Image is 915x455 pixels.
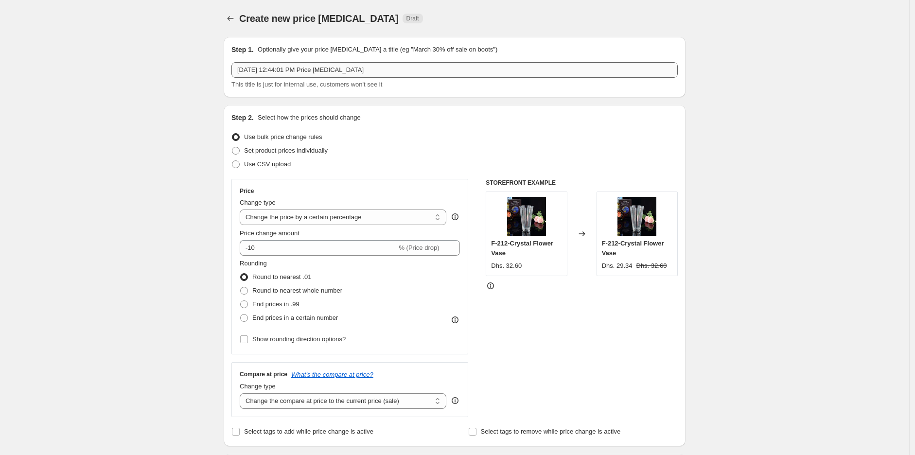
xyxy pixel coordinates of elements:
[224,12,237,25] button: Price change jobs
[240,187,254,195] h3: Price
[252,300,299,308] span: End prices in .99
[240,260,267,267] span: Rounding
[450,212,460,222] div: help
[231,81,382,88] span: This title is just for internal use, customers won't see it
[491,261,522,271] div: Dhs. 32.60
[258,113,361,122] p: Select how the prices should change
[450,396,460,405] div: help
[240,240,397,256] input: -15
[240,199,276,206] span: Change type
[291,371,373,378] button: What's the compare at price?
[252,273,311,280] span: Round to nearest .01
[252,287,342,294] span: Round to nearest whole number
[481,428,621,435] span: Select tags to remove while price change is active
[231,113,254,122] h2: Step 2.
[244,428,373,435] span: Select tags to add while price change is active
[231,45,254,54] h2: Step 1.
[636,261,667,271] strike: Dhs. 32.60
[240,370,287,378] h3: Compare at price
[507,197,546,236] img: DSHP2047-1HC-4_80x.jpg
[252,335,346,343] span: Show rounding direction options?
[239,13,399,24] span: Create new price [MEDICAL_DATA]
[602,240,664,257] span: F-212-Crystal Flower Vase
[486,179,678,187] h6: STOREFRONT EXAMPLE
[617,197,656,236] img: DSHP2047-1HC-4_80x.jpg
[491,240,553,257] span: F-212-Crystal Flower Vase
[231,62,678,78] input: 30% off holiday sale
[244,147,328,154] span: Set product prices individually
[244,133,322,140] span: Use bulk price change rules
[252,314,338,321] span: End prices in a certain number
[406,15,419,22] span: Draft
[240,229,299,237] span: Price change amount
[258,45,497,54] p: Optionally give your price [MEDICAL_DATA] a title (eg "March 30% off sale on boots")
[399,244,439,251] span: % (Price drop)
[240,383,276,390] span: Change type
[244,160,291,168] span: Use CSV upload
[602,261,633,271] div: Dhs. 29.34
